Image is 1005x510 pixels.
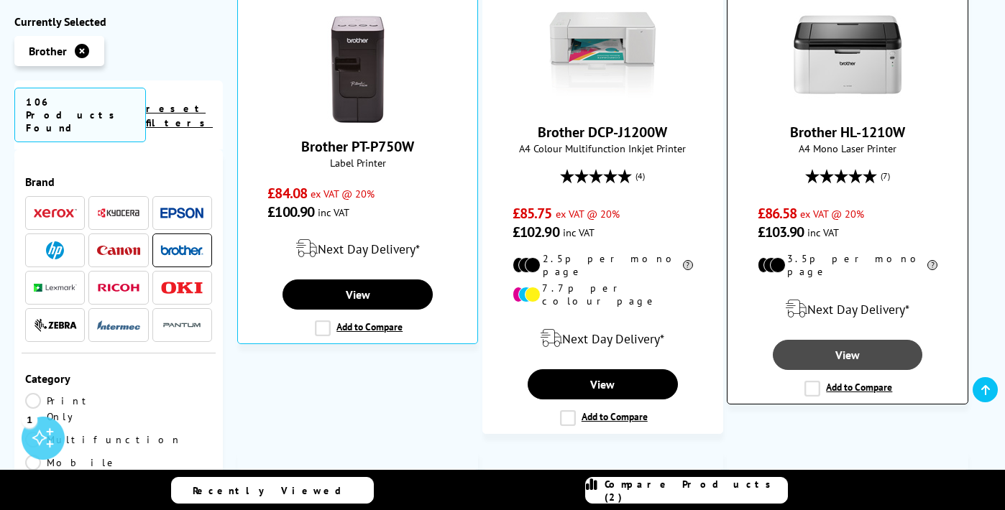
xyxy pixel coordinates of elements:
[97,241,140,259] a: Canon
[563,226,595,239] span: inc VAT
[304,111,412,126] a: Brother PT-P750W
[146,102,213,129] a: reset filters
[245,228,470,269] div: modal_delivery
[549,1,656,108] img: Brother DCP-J1200W
[790,123,905,142] a: Brother HL-1210W
[160,208,203,218] img: Epson
[318,205,349,219] span: inc VAT
[34,241,77,259] a: HP
[311,187,375,200] span: ex VAT @ 20%
[301,137,414,156] a: Brother PT-P750W
[807,226,839,239] span: inc VAT
[513,223,559,241] span: £102.90
[34,208,77,218] img: Xerox
[315,320,403,336] label: Add to Compare
[881,162,890,190] span: (7)
[193,484,356,497] span: Recently Viewed
[14,88,146,142] span: 106 Products Found
[25,393,119,425] a: Print Only
[490,142,715,155] span: A4 Colour Multifunction Inkjet Printer
[800,207,864,221] span: ex VAT @ 20%
[758,252,938,278] li: 3.5p per mono page
[46,241,64,259] img: HP
[97,316,140,334] a: Intermec
[773,340,923,370] a: View
[513,252,693,278] li: 2.5p per mono page
[267,184,307,203] span: £84.08
[804,381,892,397] label: Add to Compare
[735,289,960,329] div: modal_delivery
[245,156,470,170] span: Label Printer
[490,318,715,358] div: modal_delivery
[25,175,212,189] div: Brand
[97,284,140,292] img: Ricoh
[171,477,374,504] a: Recently Viewed
[758,223,804,241] span: £103.90
[25,455,119,470] a: Mobile
[794,97,901,111] a: Brother HL-1210W
[513,204,552,223] span: £85.75
[160,241,203,259] a: Brother
[34,316,77,334] a: Zebra
[160,316,203,334] a: Pantum
[25,432,182,448] a: Multifunction
[34,284,77,292] img: Lexmark
[97,246,140,255] img: Canon
[97,320,140,330] img: Intermec
[22,412,37,427] div: 1
[605,478,787,504] span: Compare Products (2)
[160,282,203,294] img: OKI
[160,279,203,297] a: OKI
[304,15,412,123] img: Brother PT-P750W
[513,282,693,307] li: 7.7p per colour page
[97,208,140,218] img: Kyocera
[735,142,960,155] span: A4 Mono Laser Printer
[758,204,797,223] span: £86.58
[14,14,223,29] div: Currently Selected
[538,123,667,142] a: Brother DCP-J1200W
[160,204,203,222] a: Epson
[560,410,648,426] label: Add to Compare
[528,369,678,399] a: View
[160,245,203,255] img: Brother
[25,371,212,386] div: Category
[556,207,620,221] span: ex VAT @ 20%
[635,162,645,190] span: (4)
[794,1,901,108] img: Brother HL-1210W
[34,279,77,297] a: Lexmark
[97,204,140,222] a: Kyocera
[283,279,433,310] a: View
[585,477,788,504] a: Compare Products (2)
[29,44,67,58] span: Brother
[34,318,77,333] img: Zebra
[549,97,656,111] a: Brother DCP-J1200W
[34,204,77,222] a: Xerox
[160,317,203,334] img: Pantum
[267,203,314,221] span: £100.90
[97,279,140,297] a: Ricoh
